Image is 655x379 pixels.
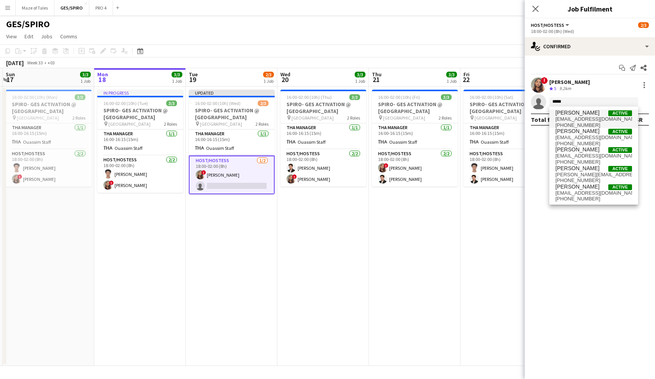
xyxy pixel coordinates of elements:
[164,121,177,127] span: 2 Roles
[555,110,599,116] span: Saeed Abdulghani
[6,71,15,78] span: Sun
[97,90,183,96] div: In progress
[75,94,85,100] span: 3/3
[6,33,17,40] span: View
[555,128,599,135] span: Saeed Abdulrhman
[287,94,332,100] span: 16:00-02:00 (10h) (Thu)
[463,149,549,187] app-card-role: Host/Hostess2/218:00-02:00 (8h)[PERSON_NAME][PERSON_NAME]
[355,78,365,84] div: 1 Job
[608,166,632,172] span: Active
[25,33,33,40] span: Edit
[292,174,297,179] span: !
[280,71,290,78] span: Wed
[172,78,182,84] div: 1 Job
[166,100,177,106] span: 3/3
[439,115,452,121] span: 2 Roles
[263,72,274,77] span: 2/3
[72,115,85,121] span: 2 Roles
[555,153,632,159] span: mrsaeedom@gmail.com
[555,177,632,184] span: +966592855529
[3,31,20,41] a: View
[638,22,649,28] span: 2/3
[97,71,108,78] span: Mon
[355,72,365,77] span: 3/3
[555,135,632,141] span: saeed.abdulrhman5@gmail.com
[347,115,360,121] span: 2 Roles
[531,116,557,123] div: Total fee
[189,90,275,194] div: Updated16:00-02:00 (10h) (Wed)2/3SPIRO- GES ACTIVATION @ [GEOGRAPHIC_DATA] [GEOGRAPHIC_DATA]2 Rol...
[378,94,420,100] span: 16:00-02:00 (10h) (Fri)
[475,115,517,121] span: [GEOGRAPHIC_DATA]
[531,22,564,28] span: Host/Hostess
[555,122,632,128] span: +966541281653
[291,115,334,121] span: [GEOGRAPHIC_DATA]
[349,94,360,100] span: 3/3
[555,159,632,165] span: +966547978849
[372,149,458,187] app-card-role: Host/Hostess2/218:00-02:00 (8h)![PERSON_NAME][PERSON_NAME]
[383,115,425,121] span: [GEOGRAPHIC_DATA]
[446,72,457,77] span: 3/3
[372,90,458,187] app-job-card: 16:00-02:00 (10h) (Fri)3/3SPIRO- GES ACTIVATION @ [GEOGRAPHIC_DATA] [GEOGRAPHIC_DATA]2 RolesTHA M...
[12,94,57,100] span: 16:00-02:00 (10h) (Mon)
[384,163,388,168] span: !
[463,90,549,187] app-job-card: 16:00-02:00 (10h) (Sat)3/3SPIRO- GES ACTIVATION @ [GEOGRAPHIC_DATA] [GEOGRAPHIC_DATA]2 RolesTHA M...
[97,156,183,193] app-card-role: Host/Hostess2/218:00-02:00 (8h)[PERSON_NAME]![PERSON_NAME]
[80,72,91,77] span: 3/3
[109,180,114,185] span: !
[608,147,632,153] span: Active
[200,121,242,127] span: [GEOGRAPHIC_DATA]
[195,100,241,106] span: 16:00-02:00 (10h) (Wed)
[558,85,573,92] div: 9.2km
[555,172,632,178] span: e.saeed.mustafa@gmail.com
[60,33,77,40] span: Comms
[608,184,632,190] span: Active
[541,77,548,84] span: !
[5,75,15,84] span: 17
[188,75,198,84] span: 19
[555,184,599,190] span: SAEED ALASMARI
[280,101,366,115] h3: SPIRO- GES ACTIVATION @ [GEOGRAPHIC_DATA]
[41,33,52,40] span: Jobs
[189,71,198,78] span: Tue
[447,78,457,84] div: 1 Job
[6,149,92,187] app-card-role: Host/Hostess2/218:00-02:00 (8h)[PERSON_NAME]![PERSON_NAME]
[525,4,655,14] h3: Job Fulfilment
[172,72,182,77] span: 3/3
[555,165,599,172] span: Saeed Ahmed
[103,100,148,106] span: 16:00-02:00 (10h) (Tue)
[470,94,513,100] span: 16:00-02:00 (10h) (Sat)
[555,196,632,202] span: +966533141067
[189,107,275,121] h3: SPIRO- GES ACTIVATION @ [GEOGRAPHIC_DATA]
[372,123,458,149] app-card-role: THA Manager1/116:00-16:15 (15m)Ouassim Staff
[549,79,590,85] div: [PERSON_NAME]
[80,78,90,84] div: 1 Job
[280,90,366,187] app-job-card: 16:00-02:00 (10h) (Thu)3/3SPIRO- GES ACTIVATION @ [GEOGRAPHIC_DATA] [GEOGRAPHIC_DATA]2 RolesTHA M...
[18,174,22,179] span: !
[264,78,273,84] div: 1 Job
[97,107,183,121] h3: SPIRO- GES ACTIVATION @ [GEOGRAPHIC_DATA]
[258,100,269,106] span: 2/3
[201,170,206,175] span: !
[189,156,275,194] app-card-role: Host/Hostess1/218:00-02:00 (8h)![PERSON_NAME]
[89,0,113,15] button: PRO 4
[463,123,549,149] app-card-role: THA Manager1/116:00-16:15 (15m)Ouassim Staff
[608,110,632,116] span: Active
[372,71,382,78] span: Thu
[97,130,183,156] app-card-role: THA Manager1/116:00-16:15 (15m)Ouassim Staff
[108,121,151,127] span: [GEOGRAPHIC_DATA]
[16,0,54,15] button: Maze of Tales
[531,28,649,34] div: 18:00-02:00 (8h) (Wed)
[38,31,56,41] a: Jobs
[189,90,275,96] div: Updated
[371,75,382,84] span: 21
[6,18,50,30] h1: GES/SPIRO
[555,116,632,122] span: saeedxx53@gmail.com
[97,90,183,193] app-job-card: In progress16:00-02:00 (10h) (Tue)3/3SPIRO- GES ACTIVATION @ [GEOGRAPHIC_DATA] [GEOGRAPHIC_DATA]2...
[6,101,92,115] h3: SPIRO- GES ACTIVATION @ [GEOGRAPHIC_DATA]
[17,115,59,121] span: [GEOGRAPHIC_DATA]
[463,71,470,78] span: Fri
[255,121,269,127] span: 2 Roles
